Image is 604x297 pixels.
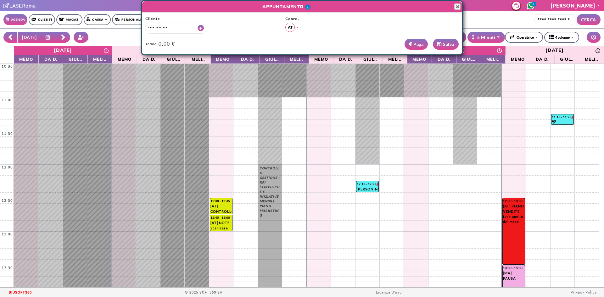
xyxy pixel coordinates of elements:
[503,271,524,281] div: [MA] PAUSA
[384,56,405,63] span: Meli..
[310,56,332,63] span: Memo
[577,14,601,25] button: CERCA
[552,115,573,119] div: 11:15 - 11:25
[210,199,232,203] div: 12:30 - 12:45
[0,198,14,203] div: 12:30
[138,56,159,63] span: Da D.
[532,56,553,63] span: Da D.
[198,25,204,31] button: Crea nuovo contatto rapido
[237,56,258,63] span: Da D.
[360,56,381,63] span: Giul..
[65,56,86,63] span: Giul..
[458,56,479,63] span: Giul..
[409,56,430,63] span: Memo
[571,115,575,118] i: Il cliente ha degli insoluti
[286,56,307,63] span: Meli..
[84,14,111,25] a: Cassa
[212,56,233,63] span: Memo
[357,187,378,192] div: [PERSON_NAME] : foto - controllo *da remoto* tramite foto
[433,39,459,50] button: Salva
[285,16,299,22] span: Coord.
[454,3,461,10] button: Close
[472,34,495,41] div: 5 Minuti
[112,14,145,25] a: Personale
[89,56,110,63] span: Meli..
[531,2,536,7] span: 31
[260,166,281,220] div: CONTROLLO GESTIONE ; KPI STATISTICHE E INIZIATIVE MENSILI PIANO MARKETING
[3,3,36,8] a: Clicca per andare alla pagina di firmaLASERoma
[163,56,184,63] span: Giul..
[556,56,577,63] span: Giul..
[545,47,564,54] div: [DATE]
[0,232,14,237] div: 13:00
[74,32,89,43] button: Crea nuovo contatto rapido
[3,14,27,25] a: Agenda
[552,120,573,124] div: [PERSON_NAME] : foto - controllo *da remoto* tramite foto
[54,47,72,54] div: [DATE]
[56,14,82,25] a: Magaz.
[114,56,135,63] span: Memo
[17,32,41,43] button: [DATE]
[0,265,14,271] div: 13:30
[507,56,528,63] span: Memo
[483,56,504,63] span: Meli..
[503,266,524,270] div: 13:30 - 14:30
[145,41,157,47] span: Totale
[16,56,37,63] span: Memo
[335,56,356,63] span: Da D.
[571,290,597,294] a: Privacy Policy
[14,46,112,55] a: 20 ottobre 2025
[376,290,402,294] a: Licenza D'uso
[210,220,232,231] div: [AT] NOTE Scaricare le fatture estere di meta e indeed e inviarle a trincia
[551,3,600,8] a: [PERSON_NAME]
[0,97,14,103] div: 11:00
[285,23,299,32] button: ATAlice Turchetta
[0,165,14,170] div: 12:00
[552,120,556,124] i: Categoria cliente: Diamante
[405,39,428,50] button: Paga
[503,199,524,203] div: 12:30 - 13:30
[210,215,232,220] div: 12:45 - 13:00
[357,182,378,186] div: 12:15 - 12:25
[147,3,426,10] span: APPUNTAMENTO
[159,41,175,47] h4: 0,00 €
[433,56,455,63] span: Da D.
[376,182,380,185] i: Il cliente ha degli insoluti
[40,56,61,63] span: Da D.
[288,25,293,30] span: AT
[261,56,282,63] span: Giul..
[0,131,14,136] div: 11:30
[581,56,602,63] span: Meli..
[187,56,209,63] span: Meli..
[145,16,206,22] span: Cliente
[210,204,232,214] div: [AT] CONTROLLO CASSA Inserimento spese reali della settimana (da [DATE] a [DATE])
[29,14,55,25] a: Clienti
[0,64,14,69] div: 10:30
[3,3,9,8] i: Clicca per andare alla pagina di firma
[112,46,210,55] a: 21 ottobre 2025
[503,204,524,224] div: [AT] PIANO VENDITE fare quello del mese
[506,46,604,55] a: 25 ottobre 2025
[534,14,575,25] input: Cerca cliente...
